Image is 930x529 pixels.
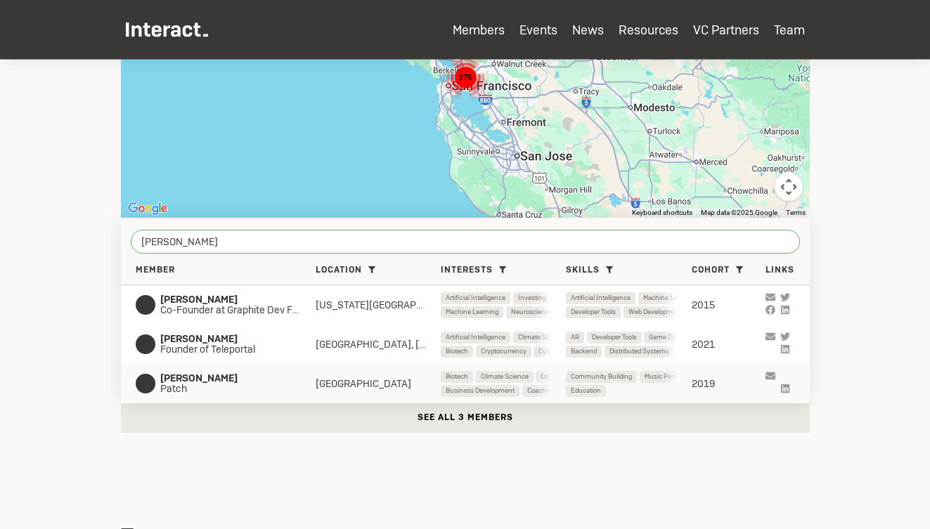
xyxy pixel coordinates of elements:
span: Climate Science [518,332,566,344]
span: Artificial Intelligence [446,332,505,344]
span: Game Development [649,332,707,344]
span: Music Performance [645,371,702,383]
a: Terms (opens in new tab) [786,209,806,216]
span: Education [571,385,601,397]
span: [PERSON_NAME] [160,294,316,306]
a: Resources [619,22,678,38]
span: Founder of Teleportal [160,344,292,355]
span: Co-Founder at Graphite Dev Full-time [160,305,316,316]
div: 2015 [692,299,766,311]
span: Business Development [446,385,515,397]
a: VC Partners [693,22,759,38]
span: Patch [160,384,292,395]
span: Biotech [446,346,468,358]
span: AR [571,332,579,344]
span: Biotech [446,371,468,383]
a: Open this area in Google Maps (opens a new window) [124,200,171,218]
span: Cryptocurrency [481,346,527,358]
span: Climate Science [481,371,529,383]
a: Events [519,22,557,38]
span: Developer Tools [571,306,616,318]
span: Cohort [692,265,730,276]
input: Search by name, company, cohort, interests, and more... [131,230,800,254]
span: Community Building [571,371,632,383]
span: Links [766,265,794,276]
div: [US_STATE][GEOGRAPHIC_DATA] [316,299,441,311]
div: [GEOGRAPHIC_DATA], [GEOGRAPHIC_DATA] [316,338,441,351]
button: Keyboard shortcuts [632,208,692,218]
span: Coaching [527,385,555,397]
span: Location [316,265,362,276]
span: Machine Learning [446,306,498,318]
div: 2019 [692,377,766,390]
span: Backend [571,346,597,358]
div: 275 [442,54,489,100]
span: Skills [566,265,600,276]
span: Interests [441,265,493,276]
a: Members [453,22,505,38]
span: [PERSON_NAME] [160,373,292,384]
a: Team [774,22,805,38]
button: See all 3 members [121,403,810,433]
span: Web Development [628,306,683,318]
div: [GEOGRAPHIC_DATA] [316,377,441,390]
span: [PERSON_NAME] [160,334,292,345]
span: Investing [518,292,546,304]
img: Google [124,200,171,218]
button: Map camera controls [775,173,803,201]
span: Member [136,265,175,276]
a: News [572,22,604,38]
span: Distributed Systems [609,346,669,358]
span: Map data ©2025 Google [701,209,777,216]
span: Artificial Intelligence [446,292,505,304]
span: Developer Tools [592,332,637,344]
span: Artificial Intelligence [571,292,631,304]
span: Machine Learning [643,292,696,304]
div: 2021 [692,338,766,351]
span: Neuroscience [511,306,553,318]
img: Interact Logo [126,22,209,37]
